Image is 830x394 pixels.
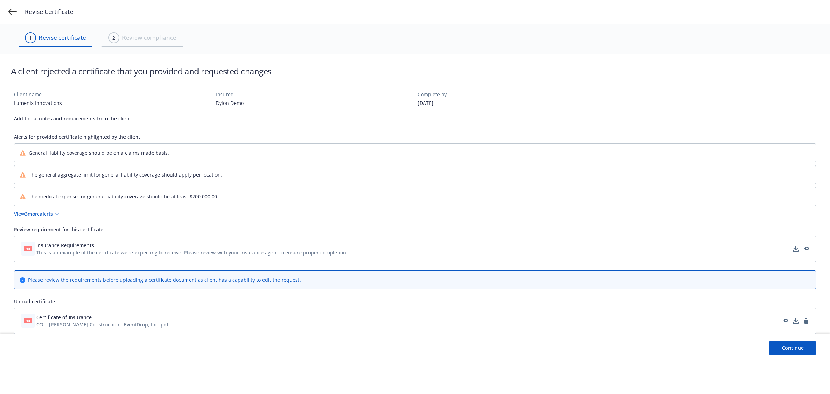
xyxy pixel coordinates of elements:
div: Dylon Demo [216,99,412,107]
div: 1 [29,34,32,42]
div: Additional notes and requirements from the client [14,115,816,122]
span: The medical expense for general liability coverage should be at least $200,000.00. [29,193,219,200]
div: Complete by [418,91,614,98]
div: Client name [14,91,210,98]
a: preview [802,245,810,253]
span: Insurance Requirements [36,242,94,249]
a: remove [802,317,810,325]
h1: A client rejected a certificate that you provided and requested changes [11,65,271,77]
div: This is an example of the certificate we're expecting to receive. Please review with your insuran... [36,249,348,256]
button: Insurance Requirements [36,242,348,249]
button: Certificate of Insurance [36,314,168,321]
span: Revise Certificate [25,8,73,16]
div: [DATE] [418,99,614,107]
div: Upload certificate [14,298,816,305]
span: The general aggregate limit for general liability coverage should apply per location. [29,171,222,178]
div: Insured [216,91,412,98]
a: preview [781,317,790,325]
div: Insurance RequirementsThis is an example of the certificate we're expecting to receive. Please re... [14,236,816,262]
span: Review compliance [122,33,176,42]
span: General liability coverage should be on a claims made basis. [29,149,169,156]
div: Please review the requirements before uploading a certificate document as client has a capability... [28,276,301,284]
div: Review requirement for this certificate [14,226,816,233]
button: Continue [769,341,816,355]
div: 2 [112,34,115,42]
div: COI - [PERSON_NAME] Construction - EventDrop, Inc..pdf [36,321,168,328]
button: View3morealerts [14,210,816,217]
div: Alerts for provided certificate highlighted by the client [14,133,816,141]
div: View 3 more alerts [14,210,60,217]
a: download [792,317,800,325]
div: Lumenix Innovations [14,99,210,107]
a: download [792,245,800,253]
span: Revise certificate [39,33,86,42]
span: Certificate of Insurance [36,314,92,321]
